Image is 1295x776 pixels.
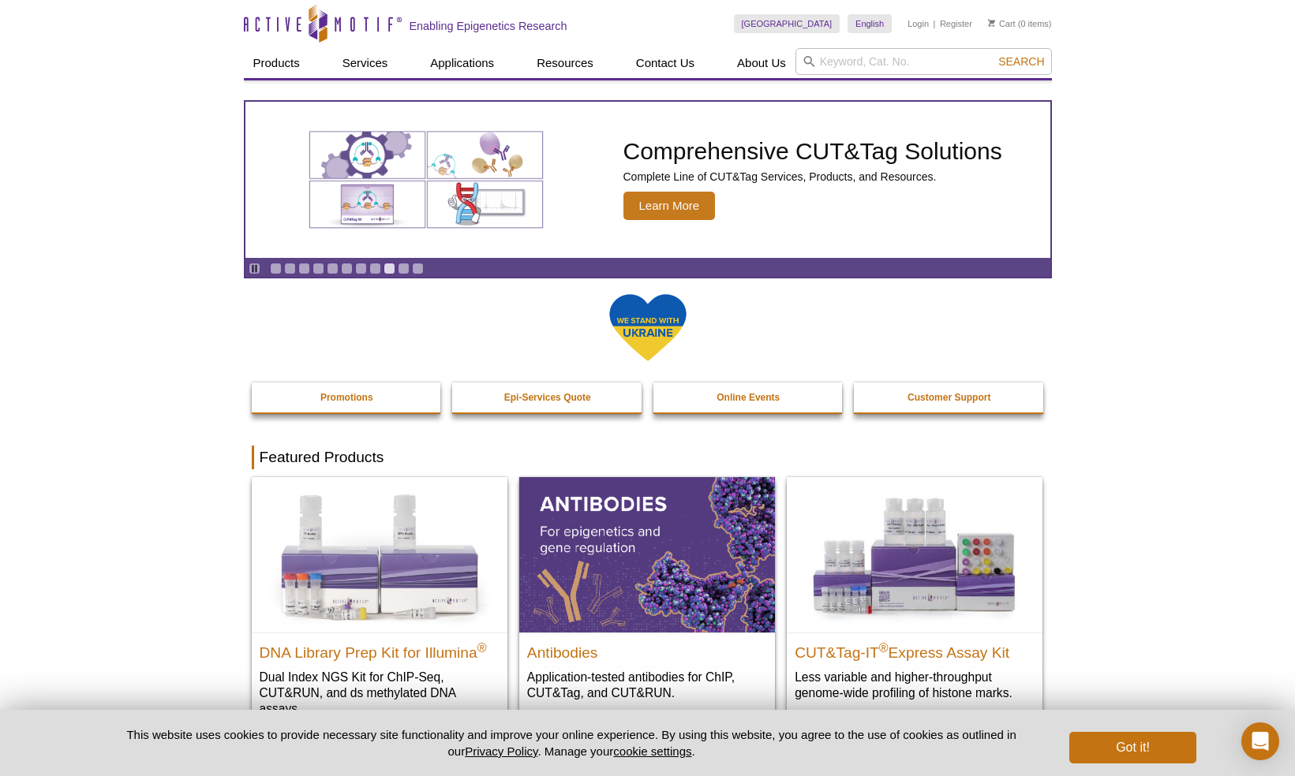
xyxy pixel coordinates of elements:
[298,263,310,274] a: Go to slide 3
[252,382,443,412] a: Promotions
[519,477,775,632] img: All Antibodies
[1069,732,1196,763] button: Got it!
[260,637,500,661] h2: DNA Library Prep Kit for Illumina
[465,744,537,758] a: Privacy Policy
[398,263,410,274] a: Go to slide 10
[313,263,324,274] a: Go to slide 4
[245,102,1050,258] a: Various genetic charts and diagrams. Comprehensive CUT&Tag Solutions Complete Line of CUT&Tag Ser...
[244,48,309,78] a: Products
[252,477,507,732] a: DNA Library Prep Kit for Illumina DNA Library Prep Kit for Illumina® Dual Index NGS Kit for ChIP-...
[608,293,687,363] img: We Stand With Ukraine
[717,392,780,403] strong: Online Events
[527,669,767,701] p: Application-tested antibodies for ChIP, CUT&Tag, and CUT&RUN.
[99,726,1044,759] p: This website uses cookies to provide necessary site functionality and improve your online experie...
[384,263,395,274] a: Go to slide 9
[527,48,603,78] a: Resources
[934,14,936,33] li: |
[879,640,889,654] sup: ®
[908,392,990,403] strong: Customer Support
[452,382,643,412] a: Epi-Services Quote
[988,19,995,27] img: Your Cart
[249,263,260,274] a: Toggle autoplay
[477,640,487,654] sup: ®
[998,55,1044,68] span: Search
[623,170,1002,184] p: Complete Line of CUT&Tag Services, Products, and Resources.
[252,446,1044,469] h2: Featured Products
[854,382,1045,412] a: Customer Support
[519,477,775,716] a: All Antibodies Antibodies Application-tested antibodies for ChIP, CUT&Tag, and CUT&RUN.
[260,669,500,717] p: Dual Index NGS Kit for ChIP-Seq, CUT&RUN, and ds methylated DNA assays.
[308,130,545,229] img: Various genetic charts and diagrams.
[988,18,1016,29] a: Cart
[787,477,1042,632] img: CUT&Tag-IT® Express Assay Kit
[795,637,1035,661] h2: CUT&Tag-IT Express Assay Kit
[270,263,282,274] a: Go to slide 1
[848,14,892,33] a: English
[627,48,704,78] a: Contact Us
[940,18,972,29] a: Register
[988,14,1052,33] li: (0 items)
[613,744,691,758] button: cookie settings
[795,669,1035,701] p: Less variable and higher-throughput genome-wide profiling of histone marks​.
[369,263,381,274] a: Go to slide 8
[341,263,353,274] a: Go to slide 6
[623,192,716,220] span: Learn More
[320,392,373,403] strong: Promotions
[795,48,1052,75] input: Keyword, Cat. No.
[787,477,1042,716] a: CUT&Tag-IT® Express Assay Kit CUT&Tag-IT®Express Assay Kit Less variable and higher-throughput ge...
[994,54,1049,69] button: Search
[734,14,840,33] a: [GEOGRAPHIC_DATA]
[412,263,424,274] a: Go to slide 11
[504,392,591,403] strong: Epi-Services Quote
[333,48,398,78] a: Services
[284,263,296,274] a: Go to slide 2
[1241,722,1279,760] div: Open Intercom Messenger
[908,18,929,29] a: Login
[421,48,503,78] a: Applications
[527,637,767,661] h2: Antibodies
[245,102,1050,258] article: Comprehensive CUT&Tag Solutions
[327,263,339,274] a: Go to slide 5
[355,263,367,274] a: Go to slide 7
[653,382,844,412] a: Online Events
[728,48,795,78] a: About Us
[623,140,1002,163] h2: Comprehensive CUT&Tag Solutions
[252,477,507,632] img: DNA Library Prep Kit for Illumina
[410,19,567,33] h2: Enabling Epigenetics Research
